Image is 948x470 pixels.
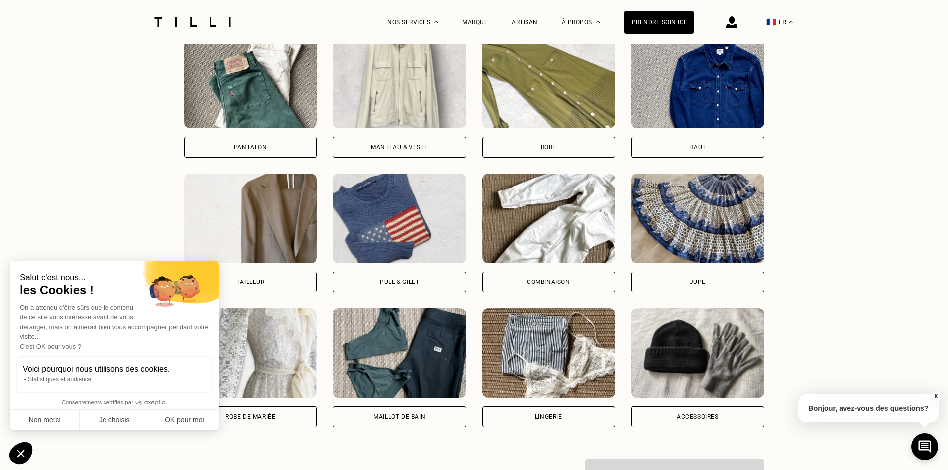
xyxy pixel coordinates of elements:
img: Tilli retouche votre Accessoires [631,308,764,398]
img: Tilli retouche votre Pull & gilet [333,174,466,263]
img: Logo du service de couturière Tilli [151,17,234,27]
img: icône connexion [726,16,737,28]
img: Tilli retouche votre Jupe [631,174,764,263]
img: Tilli retouche votre Combinaison [482,174,616,263]
div: Pull & gilet [380,279,419,285]
button: X [931,391,941,402]
div: Accessoires [677,414,719,420]
a: Prendre soin ici [624,11,694,34]
div: Manteau & Veste [371,144,428,150]
a: Marque [462,19,488,26]
img: Menu déroulant à propos [596,21,600,23]
div: Robe de mariée [225,414,275,420]
div: Tailleur [236,279,265,285]
div: Combinaison [527,279,570,285]
span: 🇫🇷 [766,17,776,27]
img: Tilli retouche votre Haut [631,39,764,128]
img: Tilli retouche votre Robe de mariée [184,308,317,398]
div: Maillot de bain [373,414,425,420]
img: Tilli retouche votre Manteau & Veste [333,39,466,128]
div: Haut [689,144,706,150]
a: Artisan [512,19,538,26]
img: Tilli retouche votre Maillot de bain [333,308,466,398]
img: Tilli retouche votre Tailleur [184,174,317,263]
div: Jupe [690,279,706,285]
p: Bonjour, avez-vous des questions? [798,394,939,422]
img: Tilli retouche votre Lingerie [482,308,616,398]
div: Robe [541,144,556,150]
img: Tilli retouche votre Pantalon [184,39,317,128]
img: Tilli retouche votre Robe [482,39,616,128]
div: Pantalon [234,144,267,150]
img: Menu déroulant [434,21,438,23]
div: Lingerie [535,414,562,420]
img: menu déroulant [789,21,793,23]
